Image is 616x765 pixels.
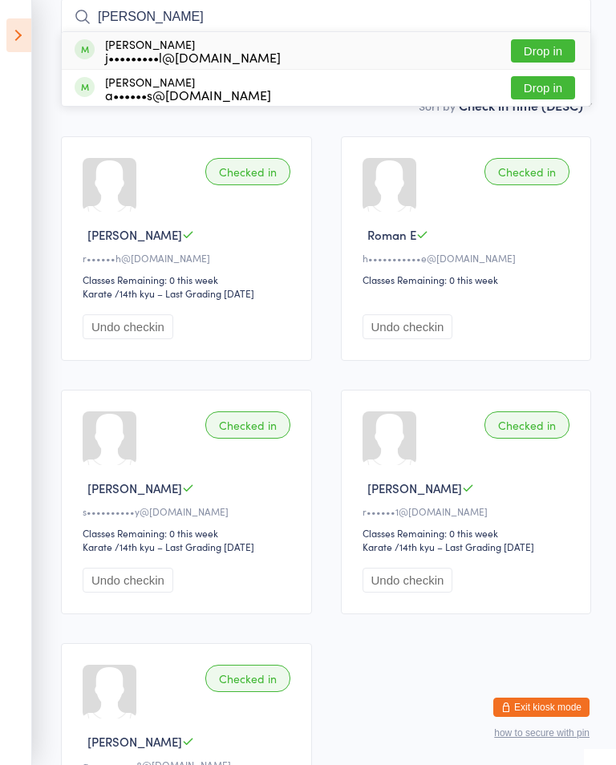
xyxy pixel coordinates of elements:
[367,226,416,243] span: Roman E
[205,411,290,439] div: Checked in
[105,38,281,63] div: [PERSON_NAME]
[363,273,575,286] div: Classes Remaining: 0 this week
[115,286,254,300] span: / 14th kyu – Last Grading [DATE]
[363,526,575,540] div: Classes Remaining: 0 this week
[363,540,392,553] div: Karate
[83,504,295,518] div: s••••••••••y@[DOMAIN_NAME]
[83,568,173,593] button: Undo checkin
[367,480,462,496] span: [PERSON_NAME]
[83,314,173,339] button: Undo checkin
[83,540,112,553] div: Karate
[493,698,590,717] button: Exit kiosk mode
[363,568,453,593] button: Undo checkin
[484,411,569,439] div: Checked in
[363,314,453,339] button: Undo checkin
[115,540,254,553] span: / 14th kyu – Last Grading [DATE]
[511,39,575,63] button: Drop in
[83,251,295,265] div: r••••••h@[DOMAIN_NAME]
[83,273,295,286] div: Classes Remaining: 0 this week
[205,665,290,692] div: Checked in
[511,76,575,99] button: Drop in
[205,158,290,185] div: Checked in
[87,733,182,750] span: [PERSON_NAME]
[83,526,295,540] div: Classes Remaining: 0 this week
[105,75,271,101] div: [PERSON_NAME]
[83,286,112,300] div: Karate
[87,480,182,496] span: [PERSON_NAME]
[494,727,590,739] button: how to secure with pin
[363,251,575,265] div: h•••••••••••e@[DOMAIN_NAME]
[395,540,534,553] span: / 14th kyu – Last Grading [DATE]
[105,88,271,101] div: a••••••s@[DOMAIN_NAME]
[87,226,182,243] span: [PERSON_NAME]
[363,504,575,518] div: r••••••1@[DOMAIN_NAME]
[484,158,569,185] div: Checked in
[105,51,281,63] div: j•••••••••l@[DOMAIN_NAME]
